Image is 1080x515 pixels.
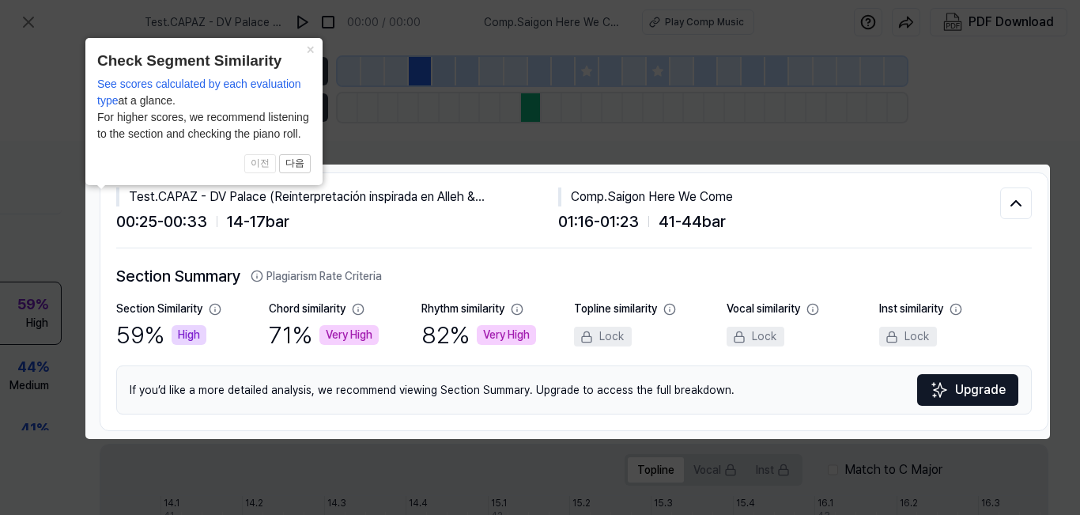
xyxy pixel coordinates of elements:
div: at a glance. For higher scores, we recommend listening to the section and checking the piano roll. [97,76,311,142]
header: Check Segment Similarity [97,50,311,73]
div: 59 % [116,317,206,353]
div: Lock [879,327,937,346]
div: If you’d like a more detailed analysis, we recommend viewing Section Summary. Upgrade to access t... [116,365,1032,415]
button: 다음 [279,154,311,173]
div: High [172,325,206,345]
span: 01:16 - 01:23 [558,210,639,233]
span: 00:25 - 00:33 [116,210,207,233]
a: SparklesUpgrade [917,374,1018,406]
span: See scores calculated by each evaluation type [97,78,301,107]
span: 14 - 17 bar [227,210,289,233]
div: 71 % [269,317,379,353]
h2: Section Summary [116,264,1032,288]
button: Upgrade [917,374,1018,406]
div: Test . CAPAZ - DV Palace (Reinterpretación inspirada en Alleh & [PERSON_NAME]) [116,187,558,206]
div: Very High [319,325,379,345]
div: Chord similarity [269,301,346,317]
div: 82 % [421,317,536,353]
div: Vocal similarity [727,301,800,317]
div: Topline similarity [574,301,657,317]
div: Very High [477,325,536,345]
div: Section Similarity [116,301,202,317]
div: Lock [727,327,784,346]
img: Sparkles [930,381,949,400]
div: Lock [574,327,632,346]
div: Inst similarity [879,301,943,317]
button: Close [297,38,323,60]
span: 41 - 44 bar [659,210,726,233]
div: Rhythm similarity [421,301,504,317]
button: Plagiarism Rate Criteria [251,268,382,285]
div: Comp . Saigon Here We Come [558,187,1000,206]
